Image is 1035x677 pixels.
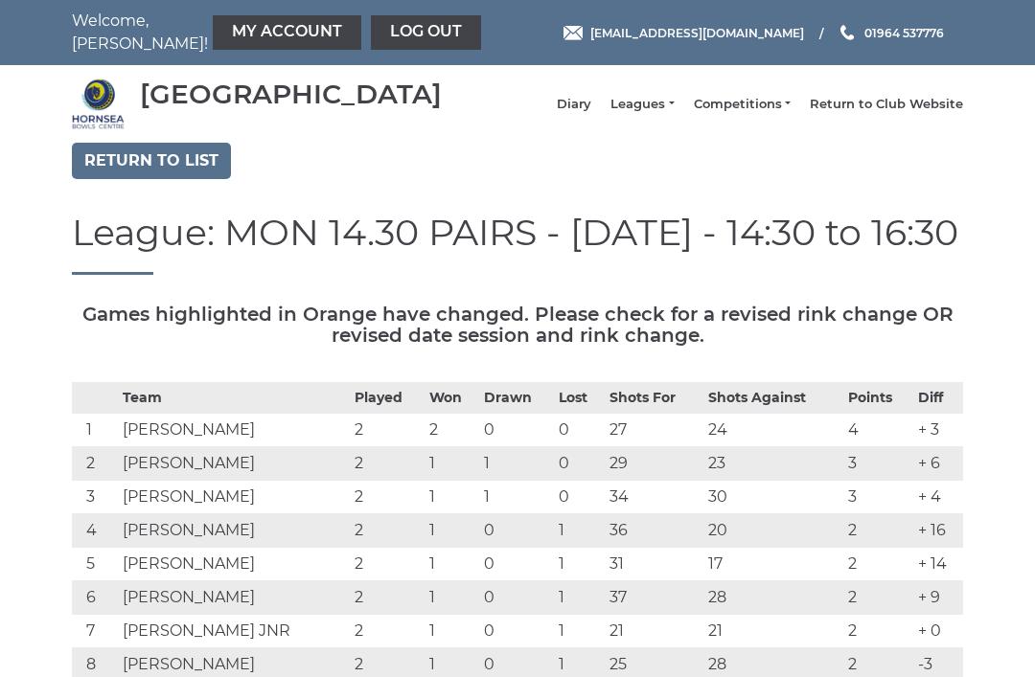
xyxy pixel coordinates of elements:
td: 1 [554,513,604,547]
td: [PERSON_NAME] [118,413,349,446]
td: 4 [72,513,118,547]
img: Email [563,26,583,40]
td: 23 [703,446,843,480]
span: 01964 537776 [864,25,944,39]
td: 7 [72,614,118,647]
td: + 3 [913,413,963,446]
td: 31 [605,547,703,580]
a: Return to Club Website [810,96,963,113]
a: My Account [213,15,361,50]
img: Hornsea Bowls Centre [72,78,125,130]
td: 5 [72,547,118,580]
td: 1 [425,580,479,614]
td: 36 [605,513,703,547]
td: 0 [479,614,554,647]
td: 1 [479,480,554,513]
td: + 0 [913,614,963,647]
a: Diary [557,96,591,113]
td: 30 [703,480,843,513]
div: [GEOGRAPHIC_DATA] [140,79,442,109]
td: 6 [72,580,118,614]
td: 0 [479,513,554,547]
td: [PERSON_NAME] [118,480,349,513]
a: Email [EMAIL_ADDRESS][DOMAIN_NAME] [563,24,804,42]
th: Shots For [605,382,703,413]
th: Won [425,382,479,413]
td: 1 [425,513,479,547]
td: 0 [479,580,554,614]
td: 1 [425,480,479,513]
a: Log out [371,15,481,50]
td: + 4 [913,480,963,513]
a: Leagues [610,96,674,113]
td: 2 [350,513,425,547]
td: + 9 [913,580,963,614]
td: 1 [554,614,604,647]
td: 2 [843,614,913,647]
td: 28 [703,580,843,614]
th: Played [350,382,425,413]
td: [PERSON_NAME] [118,580,349,614]
td: 0 [554,446,604,480]
td: 2 [72,446,118,480]
td: + 14 [913,547,963,580]
a: Phone us 01964 537776 [838,24,944,42]
td: 1 [554,580,604,614]
td: 37 [605,580,703,614]
td: 4 [843,413,913,446]
td: 2 [843,580,913,614]
td: [PERSON_NAME] [118,446,349,480]
td: + 6 [913,446,963,480]
th: Drawn [479,382,554,413]
img: Phone us [840,25,854,40]
td: 3 [72,480,118,513]
td: 2 [425,413,479,446]
td: 24 [703,413,843,446]
a: Competitions [694,96,791,113]
td: 2 [843,547,913,580]
td: 2 [350,614,425,647]
th: Points [843,382,913,413]
td: 21 [605,614,703,647]
td: 29 [605,446,703,480]
td: 0 [479,547,554,580]
td: 0 [479,413,554,446]
h5: Games highlighted in Orange have changed. Please check for a revised rink change OR revised date ... [72,304,963,346]
td: 2 [350,446,425,480]
td: [PERSON_NAME] [118,513,349,547]
th: Shots Against [703,382,843,413]
td: 34 [605,480,703,513]
td: 3 [843,446,913,480]
nav: Welcome, [PERSON_NAME]! [72,10,426,56]
td: 1 [479,446,554,480]
td: 2 [350,413,425,446]
a: Return to list [72,143,231,179]
td: 1 [72,413,118,446]
td: 0 [554,480,604,513]
td: 1 [425,614,479,647]
td: 27 [605,413,703,446]
td: 3 [843,480,913,513]
th: Diff [913,382,963,413]
th: Lost [554,382,604,413]
td: 2 [350,547,425,580]
h1: League: MON 14.30 PAIRS - [DATE] - 14:30 to 16:30 [72,213,963,275]
td: 17 [703,547,843,580]
td: + 16 [913,513,963,547]
td: 1 [554,547,604,580]
td: 0 [554,413,604,446]
td: 1 [425,547,479,580]
span: [EMAIL_ADDRESS][DOMAIN_NAME] [590,25,804,39]
td: 2 [350,480,425,513]
td: 2 [843,513,913,547]
td: 20 [703,513,843,547]
td: 1 [425,446,479,480]
td: [PERSON_NAME] JNR [118,614,349,647]
td: 21 [703,614,843,647]
td: 2 [350,580,425,614]
th: Team [118,382,349,413]
td: [PERSON_NAME] [118,547,349,580]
